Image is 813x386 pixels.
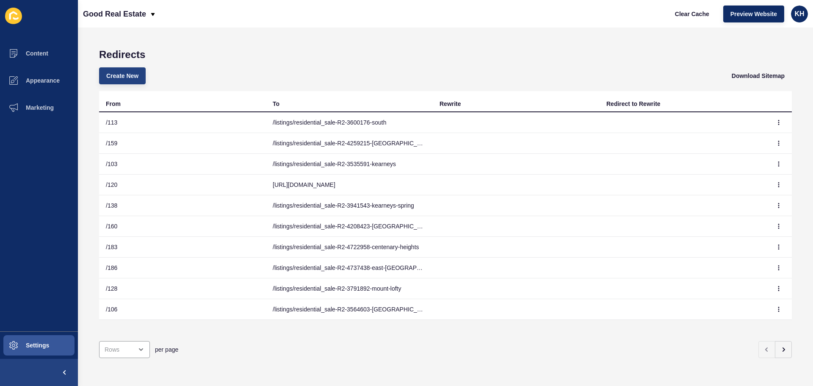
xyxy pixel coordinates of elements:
td: /listings/residential_sale-R2-4722958-centenary-heights [266,237,433,258]
td: /113 [99,112,266,133]
h1: Redirects [99,49,792,61]
div: To [273,100,279,108]
div: open menu [99,341,150,358]
td: /listings/residential_sale-R2-4208423-[GEOGRAPHIC_DATA] [266,216,433,237]
button: Download Sitemap [725,67,792,84]
span: Preview Website [730,10,777,18]
td: /listings/residential_sale-R2-4259215-[GEOGRAPHIC_DATA] [266,133,433,154]
td: /159 [99,133,266,154]
td: /listings/residential_sale-R2-4737438-east-[GEOGRAPHIC_DATA] [266,258,433,278]
td: /128 [99,278,266,299]
td: /listings/residential_sale-R2-3535591-kearneys [266,154,433,175]
span: Create New [106,72,138,80]
td: /106 [99,299,266,320]
span: Download Sitemap [732,72,785,80]
td: /160 [99,216,266,237]
button: Create New [99,67,146,84]
p: Good Real Estate [83,3,146,25]
div: Redirect to Rewrite [606,100,661,108]
td: /120 [99,175,266,195]
span: Clear Cache [675,10,709,18]
div: Rewrite [440,100,461,108]
td: /listings/residential_sale-R2-3564603-[GEOGRAPHIC_DATA] [266,299,433,320]
td: /103 [99,154,266,175]
td: /183 [99,237,266,258]
td: /138 [99,195,266,216]
td: /186 [99,258,266,278]
td: /listings/residential_sale-R2-3600176-south [266,112,433,133]
button: Preview Website [723,6,784,22]
td: /listings/residential_sale-R2-3941543-kearneys-spring [266,195,433,216]
button: Clear Cache [668,6,716,22]
td: /listings/residential_sale-R2-3791892-mount-lofty [266,278,433,299]
div: From [106,100,121,108]
td: [URL][DOMAIN_NAME] [266,175,433,195]
span: KH [794,10,804,18]
span: per page [155,345,178,354]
